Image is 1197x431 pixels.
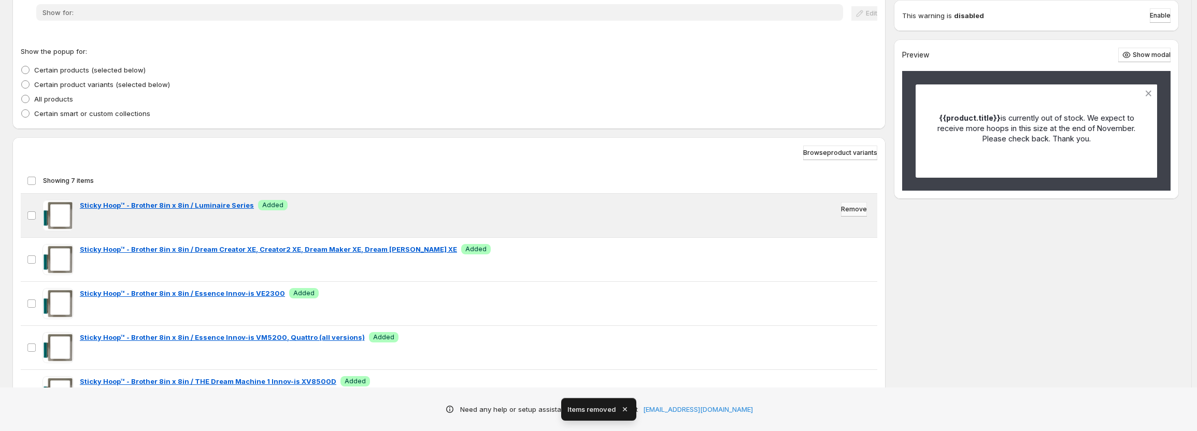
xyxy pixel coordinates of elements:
a: Sticky Hoop™ - Brother 8in x 8in / THE Dream Machine 1 Innov-is XV8500D [80,376,336,386]
span: Added [373,333,394,341]
a: Sticky Hoop™ - Brother 8in x 8in / Luminaire Series [80,200,254,210]
span: Show the popup for: [21,47,87,55]
span: Added [465,245,487,253]
button: Show modal [1118,48,1171,62]
img: Sticky Hoop™ - Brother 8in x 8in / Luminaire Series [42,200,74,231]
span: Added [293,289,315,297]
a: Sticky Hoop™ - Brother 8in x 8in / Essence Innov-is VE2300 [80,288,285,298]
p: is currently out of stock. We expect to receive more hoops in this size at the end of November. P... [934,113,1139,144]
button: Browseproduct variants [803,146,877,160]
a: [EMAIL_ADDRESS][DOMAIN_NAME] [643,404,753,414]
a: Sticky Hoop™ - Brother 8in x 8in / Dream Creator XE, Creator2 XE, Dream Maker XE, Dream [PERSON_N... [80,244,457,254]
span: Show modal [1133,51,1171,59]
span: Browse product variants [803,149,877,157]
span: Showing 7 items [43,177,94,185]
img: Sticky Hoop™ - Brother 8in x 8in / Essence Innov-is VE2300 [42,288,74,319]
span: Enable [1150,11,1171,20]
span: Certain product variants (selected below) [34,80,170,89]
img: Sticky Hoop™ - Brother 8in x 8in / Dream Creator XE, Creator2 XE, Dream Maker XE, Dream Weaver XE [42,244,74,275]
span: Added [345,377,366,385]
img: Sticky Hoop™ - Brother 8in x 8in / THE Dream Machine 1 Innov-is XV8500D [42,376,74,407]
p: Certain smart or custom collections [34,108,150,119]
span: Remove [841,205,867,213]
button: Enable [1150,8,1171,23]
span: Added [262,201,283,209]
span: Certain products (selected below) [34,66,146,74]
h2: Preview [902,51,930,60]
span: Items removed [567,404,616,414]
p: All products [34,94,73,104]
span: Show for: [42,8,74,17]
img: Sticky Hoop™ - Brother 8in x 8in / Essence Innov-is VM5200, Quattro (all versions) [42,332,74,363]
p: This warning is [902,10,952,21]
strong: {{product.title}} [939,113,1001,122]
a: Sticky Hoop™ - Brother 8in x 8in / Essence Innov-is VM5200, Quattro (all versions) [80,332,365,342]
button: Remove [841,202,867,217]
strong: disabled [954,10,984,21]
